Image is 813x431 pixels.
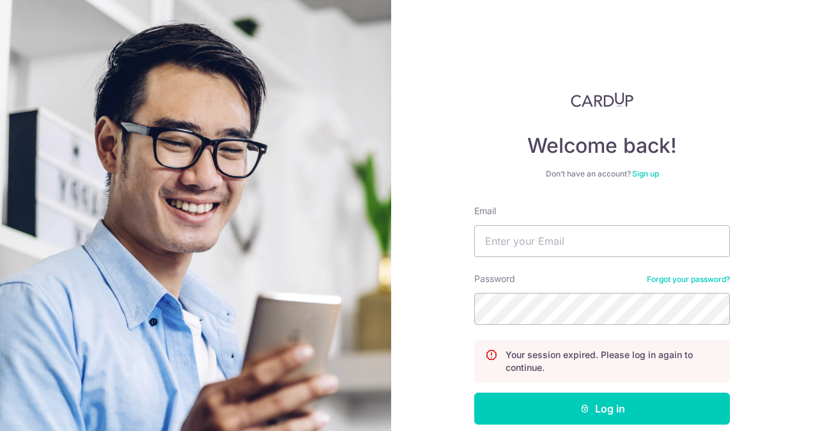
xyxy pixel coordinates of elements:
h4: Welcome back! [474,133,730,159]
p: Your session expired. Please log in again to continue. [506,349,719,374]
button: Log in [474,393,730,425]
a: Sign up [632,169,659,178]
input: Enter your Email [474,225,730,257]
div: Don’t have an account? [474,169,730,179]
a: Forgot your password? [647,274,730,285]
label: Email [474,205,496,217]
img: CardUp Logo [571,92,633,107]
label: Password [474,272,515,285]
